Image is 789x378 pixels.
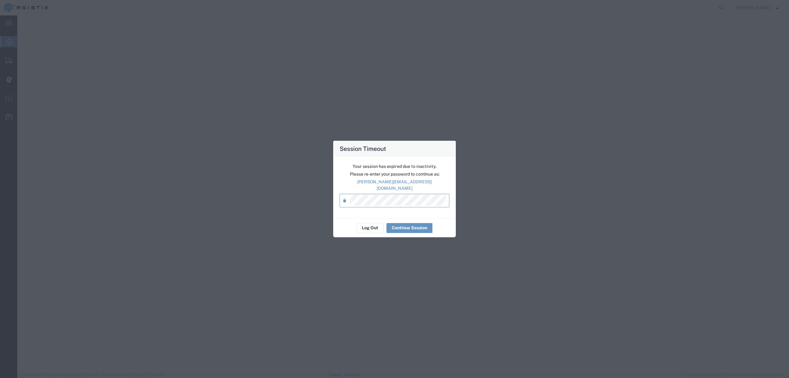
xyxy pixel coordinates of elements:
[386,223,432,233] button: Continue Session
[340,171,449,177] p: Please re-enter your password to continue as:
[340,163,449,170] p: Your session has expired due to inactivity.
[357,223,383,233] button: Log Out
[340,179,449,192] p: [PERSON_NAME][EMAIL_ADDRESS][DOMAIN_NAME]
[340,144,386,153] h4: Session Timeout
